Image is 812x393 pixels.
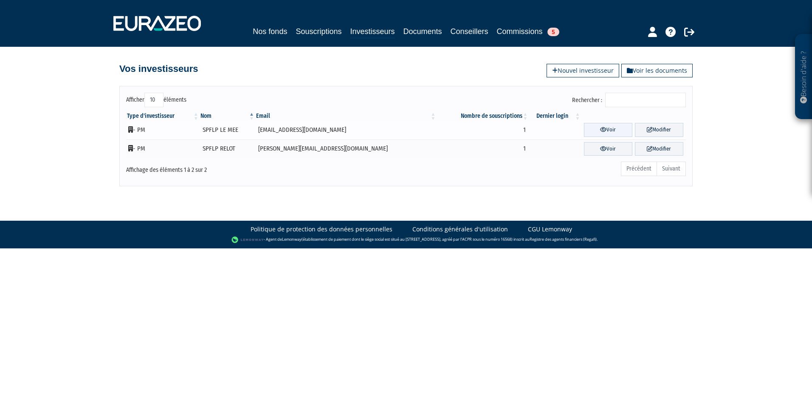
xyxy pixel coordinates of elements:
img: 1732889491-logotype_eurazeo_blanc_rvb.png [113,16,201,31]
label: Rechercher : [572,93,686,107]
a: Lemonway [282,237,302,242]
th: Nombre de souscriptions : activer pour trier la colonne par ordre croissant [437,112,529,120]
select: Afficheréléments [144,93,164,107]
td: SPFLP RELOT [200,140,255,159]
a: Souscriptions [296,26,341,37]
a: Modifier [635,142,683,156]
a: CGU Lemonway [528,225,572,234]
input: Rechercher : [605,93,686,107]
a: Nouvel investisseur [547,64,619,77]
a: Conditions générales d'utilisation [412,225,508,234]
a: Nos fonds [253,26,287,37]
a: Commissions5 [497,26,559,37]
td: [EMAIL_ADDRESS][DOMAIN_NAME] [255,120,437,140]
a: Voir les documents [621,64,693,77]
th: Type d'investisseur : activer pour trier la colonne par ordre croissant [126,112,200,120]
td: - PM [126,140,200,159]
h4: Vos investisseurs [119,64,198,74]
a: Modifier [635,123,683,137]
th: Dernier login : activer pour trier la colonne par ordre croissant [529,112,581,120]
div: - Agent de (établissement de paiement dont le siège social est situé au [STREET_ADDRESS], agréé p... [8,236,804,244]
label: Afficher éléments [126,93,186,107]
td: 1 [437,140,529,159]
p: Besoin d'aide ? [799,39,809,115]
th: Email : activer pour trier la colonne par ordre croissant [255,112,437,120]
th: Nom : activer pour trier la colonne par ordre d&eacute;croissant [200,112,255,120]
td: [PERSON_NAME][EMAIL_ADDRESS][DOMAIN_NAME] [255,140,437,159]
td: - PM [126,120,200,140]
a: Voir [584,123,632,137]
a: Conseillers [451,26,488,37]
div: Affichage des éléments 1 à 2 sur 2 [126,161,352,174]
a: Registre des agents financiers (Regafi) [530,237,597,242]
td: SPFLP LE MEE [200,120,255,140]
a: Politique de protection des données personnelles [251,225,392,234]
a: Voir [584,142,632,156]
td: 1 [437,120,529,140]
a: Investisseurs [350,26,395,39]
th: &nbsp; [581,112,686,120]
img: logo-lemonway.png [231,236,264,244]
a: Documents [403,26,442,37]
span: 5 [547,28,559,36]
